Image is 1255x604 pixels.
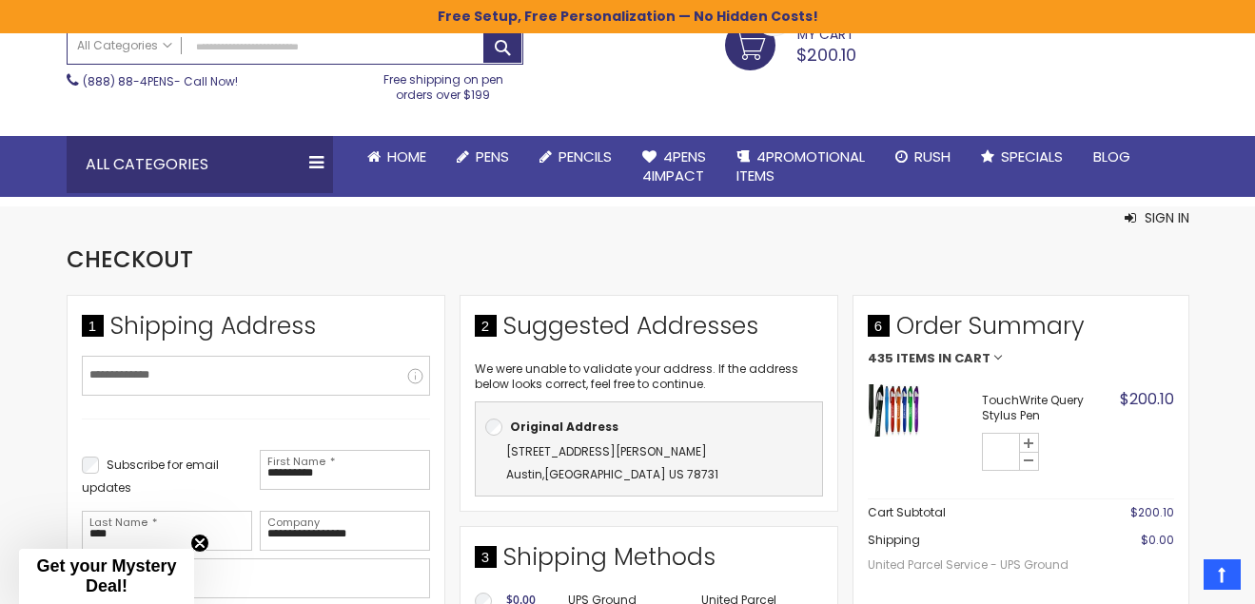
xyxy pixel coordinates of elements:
b: Original Address [510,419,618,435]
span: Blog [1093,146,1130,166]
button: Sign In [1125,208,1189,227]
span: - Call Now! [83,73,238,89]
span: Checkout [67,244,193,275]
span: $0.00 [1141,532,1174,548]
span: US [669,466,684,482]
a: Blog [1078,136,1146,178]
button: Close teaser [190,534,209,553]
a: Pens [441,136,524,178]
div: Free shipping on pen orders over $199 [363,65,523,103]
a: All Categories [68,30,182,62]
span: Pens [476,146,509,166]
a: 4Pens4impact [627,136,721,198]
span: All Categories [77,38,172,53]
span: Pencils [559,146,612,166]
span: 4Pens 4impact [642,146,706,185]
span: Austin [506,466,542,482]
span: [GEOGRAPHIC_DATA] [544,466,666,482]
a: 4PROMOTIONALITEMS [721,136,880,198]
span: Get your Mystery Deal! [36,556,176,595]
span: 78731 [687,466,718,482]
a: (888) 88-4PENS [83,73,174,89]
a: $200.10 435 [725,20,856,68]
span: Shipping [868,532,920,548]
span: United Parcel Service - UPS Ground [868,548,1080,582]
p: We were unable to validate your address. If the address below looks correct, feel free to continue. [475,361,823,392]
a: Pencils [524,136,627,178]
span: $200.10 [1120,388,1174,410]
div: Shipping Address [82,310,430,352]
span: $200.10 [1130,504,1174,520]
strong: TouchWrite Query Stylus Pen [982,393,1115,423]
img: TouchWrite Query Stylus Pen-Assorted [868,384,920,437]
th: Cart Subtotal [868,499,1080,527]
div: , [485,440,813,486]
a: Specials [966,136,1078,178]
span: Order Summary [868,310,1174,352]
a: Rush [880,136,966,178]
span: Items in Cart [896,352,990,365]
iframe: Google Customer Reviews [1098,553,1255,604]
span: [STREET_ADDRESS][PERSON_NAME] [506,443,707,459]
span: Rush [914,146,951,166]
a: Home [352,136,441,178]
div: Get your Mystery Deal!Close teaser [19,549,194,604]
span: Home [387,146,426,166]
div: All Categories [67,136,333,193]
div: Shipping Methods [475,541,823,583]
span: Sign In [1145,208,1189,227]
div: Suggested Addresses [475,310,823,352]
span: $200.10 [796,43,856,67]
span: Specials [1001,146,1063,166]
span: 4PROMOTIONAL ITEMS [736,146,865,185]
span: 435 [868,352,893,365]
span: Subscribe for email updates [82,457,219,496]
